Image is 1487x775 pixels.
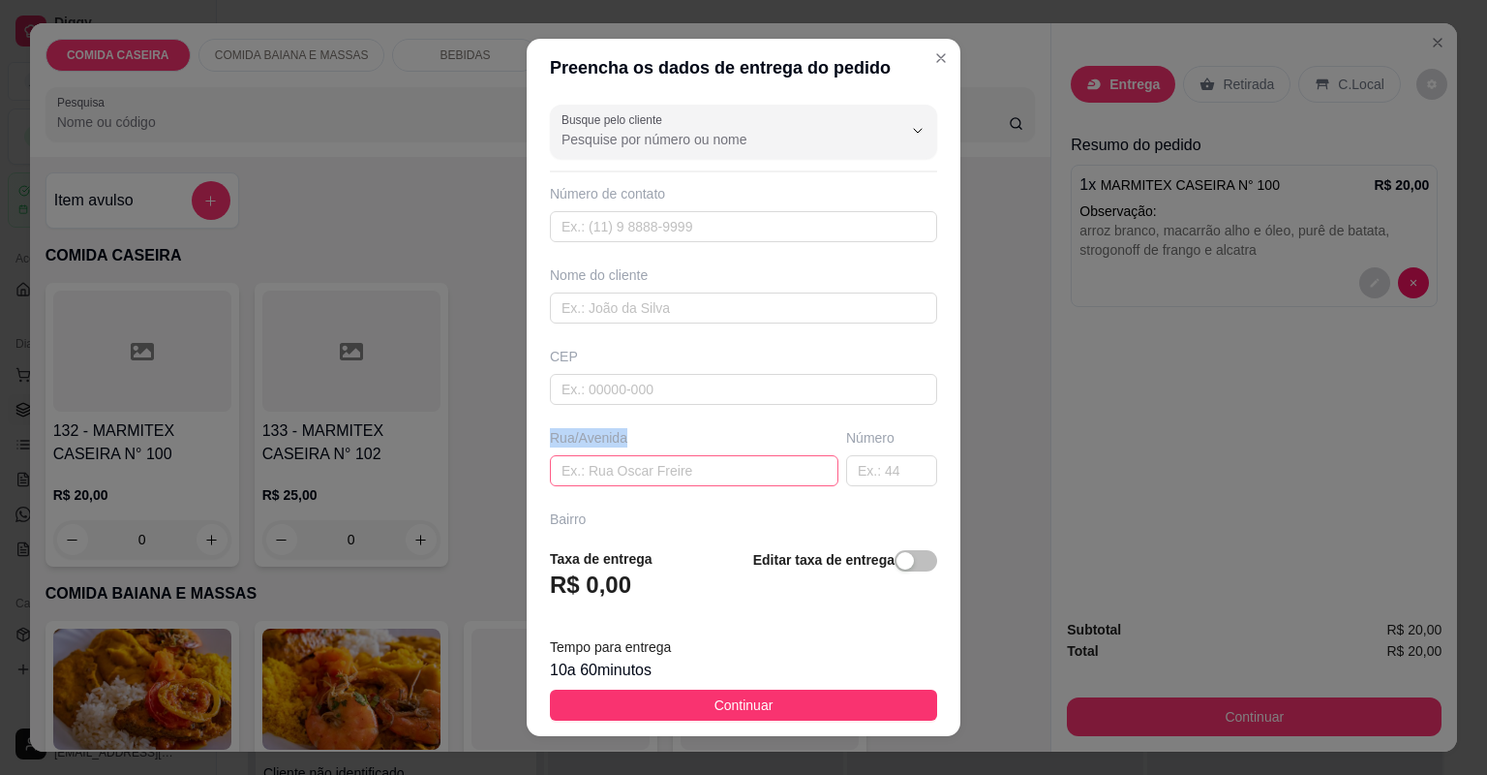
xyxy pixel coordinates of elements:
header: Preencha os dados de entrega do pedido [527,39,960,97]
input: Ex.: 44 [846,455,937,486]
h3: R$ 0,00 [550,570,631,601]
div: 10 a 60 minutos [550,659,937,682]
span: Continuar [714,695,774,716]
div: Bairro [550,510,937,529]
div: Rua/Avenida [550,428,838,448]
div: CEP [550,347,937,366]
input: Ex.: (11) 9 8888-9999 [550,211,937,242]
input: Ex.: João da Silva [550,293,937,324]
div: Número [846,428,937,448]
span: Tempo para entrega [550,639,671,655]
div: Número de contato [550,184,937,203]
button: Continuar [550,690,937,721]
input: Ex.: Rua Oscar Freire [550,455,838,486]
strong: Taxa de entrega [550,551,652,567]
input: Busque pelo cliente [561,130,871,149]
div: Nome do cliente [550,265,937,285]
button: Close [926,43,956,74]
label: Busque pelo cliente [561,111,669,128]
input: Ex.: 00000-000 [550,374,937,405]
strong: Editar taxa de entrega [753,552,895,568]
button: Show suggestions [902,115,933,146]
